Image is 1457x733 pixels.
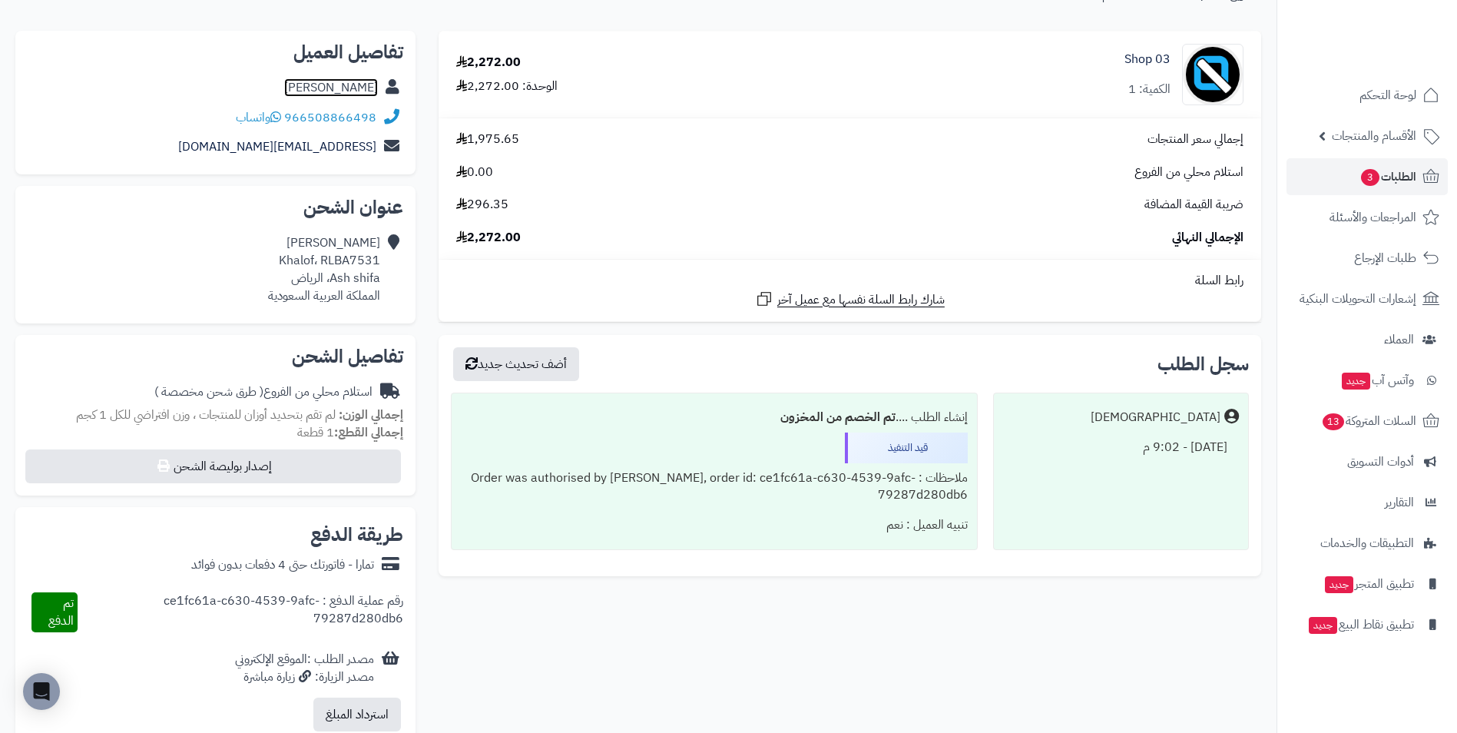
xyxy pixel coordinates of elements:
[1286,240,1448,277] a: طلبات الإرجاع
[456,229,521,247] span: 2,272.00
[78,592,402,632] div: رقم عملية الدفع : ce1fc61a-c630-4539-9afc-79287d280db6
[453,347,579,381] button: أضف تحديث جديد
[456,164,493,181] span: 0.00
[1359,166,1416,187] span: الطلبات
[755,290,945,309] a: شارك رابط السلة نفسها مع عميل آخر
[845,433,968,463] div: قيد التنفيذ
[456,131,519,148] span: 1,975.65
[1320,532,1414,554] span: التطبيقات والخدمات
[1286,158,1448,195] a: الطلبات3
[1172,229,1243,247] span: الإجمالي النهائي
[1124,51,1171,68] a: 03 Shop
[1309,617,1337,634] span: جديد
[284,108,376,127] a: 966508866498
[1286,566,1448,602] a: تطبيق المتجرجديد
[235,651,374,686] div: مصدر الطلب :الموقع الإلكتروني
[1340,370,1414,391] span: وآتس آب
[1325,576,1353,593] span: جديد
[154,383,263,401] span: ( طرق شحن مخصصة )
[456,78,558,95] div: الوحدة: 2,272.00
[297,423,403,442] small: 1 قطعة
[1286,77,1448,114] a: لوحة التحكم
[777,291,945,309] span: شارك رابط السلة نفسها مع عميل آخر
[313,698,401,731] button: استرداد المبلغ
[154,383,373,401] div: استلام محلي من الفروع
[1323,413,1344,430] span: 13
[28,43,403,61] h2: تفاصيل العميل
[339,406,403,424] strong: إجمالي الوزن:
[235,668,374,686] div: مصدر الزيارة: زيارة مباشرة
[1286,443,1448,480] a: أدوات التسويق
[1354,247,1416,269] span: طلبات الإرجاع
[236,108,281,127] a: واتساب
[1286,321,1448,358] a: العملاء
[1183,44,1243,105] img: no_image-90x90.png
[1323,573,1414,595] span: تطبيق المتجر
[1300,288,1416,310] span: إشعارات التحويلات البنكية
[1134,164,1243,181] span: استلام محلي من الفروع
[456,196,508,214] span: 296.35
[461,463,968,511] div: ملاحظات : Order was authorised by [PERSON_NAME], order id: ce1fc61a-c630-4539-9afc-79287d280db6
[310,526,403,544] h2: طريقة الدفع
[1003,433,1239,463] div: [DATE] - 9:02 م
[1147,131,1243,148] span: إجمالي سعر المنتجات
[1286,484,1448,521] a: التقارير
[1286,362,1448,399] a: وآتس آبجديد
[1342,373,1370,390] span: جديد
[1128,81,1171,98] div: الكمية: 1
[1286,403,1448,439] a: السلات المتروكة13
[461,403,968,433] div: إنشاء الطلب ....
[780,408,896,426] b: تم الخصم من المخزون
[1286,606,1448,643] a: تطبيق نقاط البيعجديد
[1091,409,1220,426] div: [DEMOGRAPHIC_DATA]
[1286,280,1448,317] a: إشعارات التحويلات البنكية
[1361,169,1379,186] span: 3
[1321,410,1416,432] span: السلات المتروكة
[461,510,968,540] div: تنبيه العميل : نعم
[1353,43,1442,75] img: logo-2.png
[23,673,60,710] div: Open Intercom Messenger
[48,594,74,630] span: تم الدفع
[1307,614,1414,635] span: تطبيق نقاط البيع
[1144,196,1243,214] span: ضريبة القيمة المضافة
[28,198,403,217] h2: عنوان الشحن
[1359,85,1416,106] span: لوحة التحكم
[28,347,403,366] h2: تفاصيل الشحن
[1384,329,1414,350] span: العملاء
[1286,525,1448,562] a: التطبيقات والخدمات
[1286,199,1448,236] a: المراجعات والأسئلة
[1385,492,1414,513] span: التقارير
[268,234,380,304] div: [PERSON_NAME] Khalof، RLBA7531 Ash shifa، الرياض المملكة العربية السعودية
[1157,355,1249,373] h3: سجل الطلب
[76,406,336,424] span: لم تقم بتحديد أوزان للمنتجات ، وزن افتراضي للكل 1 كجم
[1330,207,1416,228] span: المراجعات والأسئلة
[1332,125,1416,147] span: الأقسام والمنتجات
[178,138,376,156] a: [EMAIL_ADDRESS][DOMAIN_NAME]
[284,78,378,97] a: [PERSON_NAME]
[445,272,1255,290] div: رابط السلة
[334,423,403,442] strong: إجمالي القطع:
[191,556,374,574] div: تمارا - فاتورتك حتى 4 دفعات بدون فوائد
[1347,451,1414,473] span: أدوات التسويق
[25,449,401,483] button: إصدار بوليصة الشحن
[456,54,521,71] div: 2,272.00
